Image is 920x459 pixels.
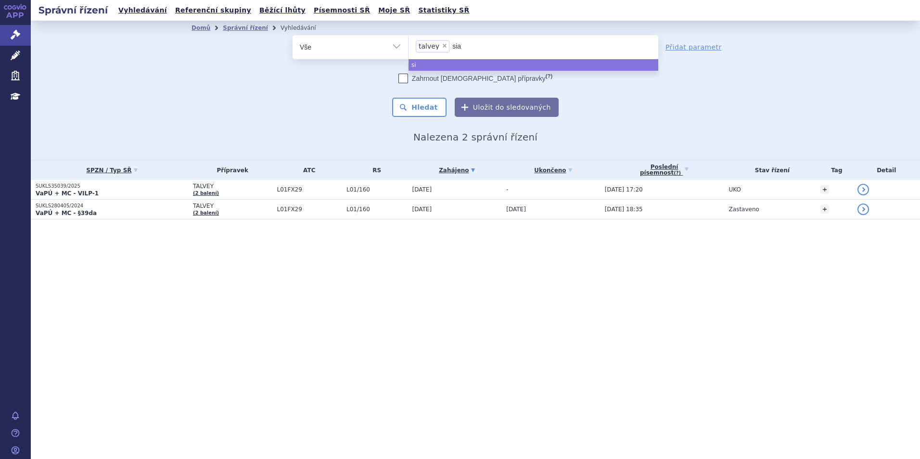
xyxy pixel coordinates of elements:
[419,43,439,50] span: talvey
[857,184,869,195] a: detail
[346,186,407,193] span: L01/160
[277,186,342,193] span: L01FX29
[277,206,342,213] span: L01FX29
[506,186,508,193] span: -
[375,4,413,17] a: Moje SŘ
[506,206,526,213] span: [DATE]
[193,203,272,209] span: TALVEY
[193,191,219,196] a: (2 balení)
[223,25,268,31] a: Správní řízení
[398,74,552,83] label: Zahrnout [DEMOGRAPHIC_DATA] přípravky
[188,160,272,180] th: Přípravek
[506,164,600,177] a: Ukončeno
[605,186,643,193] span: [DATE] 17:20
[724,160,816,180] th: Stav řízení
[674,170,681,176] abbr: (?)
[455,98,559,117] button: Uložit do sledovaných
[193,210,219,216] a: (2 balení)
[853,160,920,180] th: Detail
[820,205,829,214] a: +
[311,4,373,17] a: Písemnosti SŘ
[729,186,741,193] span: UKO
[36,164,188,177] a: SPZN / Typ SŘ
[392,98,447,117] button: Hledat
[452,40,468,52] input: talvey
[415,4,472,17] a: Statistiky SŘ
[857,204,869,215] a: detail
[546,73,552,79] abbr: (?)
[416,40,449,52] li: talvey
[820,185,829,194] a: +
[442,43,447,49] span: ×
[665,42,722,52] a: Přidat parametr
[342,160,407,180] th: RS
[412,164,502,177] a: Zahájeno
[115,4,170,17] a: Vyhledávání
[409,59,658,71] li: si
[31,3,115,17] h2: Správní řízení
[36,183,188,190] p: SUKLS35039/2025
[256,4,308,17] a: Běžící lhůty
[172,4,254,17] a: Referenční skupiny
[346,206,407,213] span: L01/160
[412,206,432,213] span: [DATE]
[281,21,329,35] li: Vyhledávání
[412,186,432,193] span: [DATE]
[272,160,342,180] th: ATC
[192,25,210,31] a: Domů
[605,160,724,180] a: Poslednípísemnost(?)
[36,203,188,209] p: SUKLS280405/2024
[413,131,537,143] span: Nalezena 2 správní řízení
[605,206,643,213] span: [DATE] 18:35
[36,190,99,197] strong: VaPÚ + MC - VILP-1
[193,183,272,190] span: TALVEY
[816,160,853,180] th: Tag
[729,206,759,213] span: Zastaveno
[36,210,97,217] strong: VaPÚ + MC - §39da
